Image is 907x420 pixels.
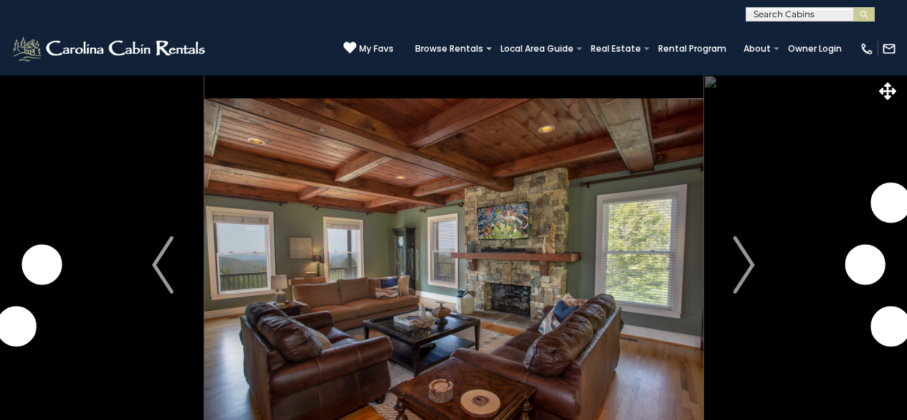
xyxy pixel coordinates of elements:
img: arrow [733,236,755,294]
a: My Favs [343,41,394,56]
a: Rental Program [651,39,733,59]
img: White-1-2.png [11,34,209,63]
img: phone-regular-white.png [860,42,874,56]
a: Browse Rentals [408,39,490,59]
img: mail-regular-white.png [882,42,896,56]
a: Real Estate [584,39,648,59]
span: My Favs [359,42,394,55]
a: Local Area Guide [493,39,581,59]
a: About [736,39,778,59]
img: arrow [152,236,174,294]
a: Owner Login [781,39,849,59]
